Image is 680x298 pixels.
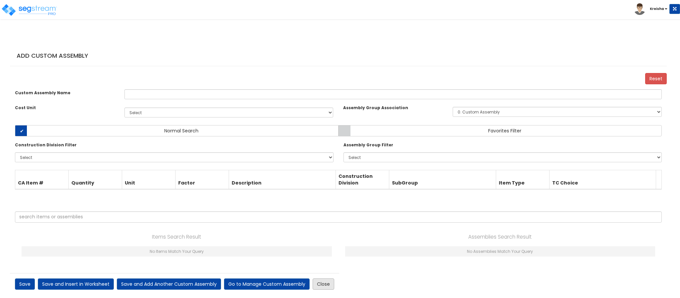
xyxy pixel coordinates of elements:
a: Reset [645,73,667,84]
div: For Favorites Filter: This is a filter that allows the user to narrow the Favorites Filter result... [343,141,662,162]
th: Quantity [68,170,122,189]
th: Unit [122,170,176,189]
img: avatar.png [634,3,645,15]
small: Custom Assembly Name [15,90,70,96]
th: TC Choice [549,170,656,189]
label: Favorites Filter will only return results from a pre-selected group of the most commonly used Ite... [339,125,662,136]
th: SubGroup [389,170,496,189]
label: Normal Search works like a normal search query and returns Items and Assemblies (from the RS Mean... [15,125,339,136]
a: Save and Insert in Worksheet [38,278,114,290]
span: Normal Search [164,127,198,134]
h4: Add Custom Assembly [17,52,663,59]
th: Factor [175,170,229,189]
a: Close [313,278,334,290]
th: Description [229,170,336,189]
span: No Assemblies Match Your Query [467,249,533,254]
span: No Items Match Your Query [150,249,204,254]
p: Items Search Result [20,233,334,241]
small: Construction Division Filter [15,142,77,148]
th: Item Type [496,170,549,189]
p: Assemblies Search Result [343,233,657,241]
a: Save [15,278,35,290]
span: Favorites Filter [488,127,521,134]
a: Go to Manage Custom Assembly [224,278,310,290]
small: Assembly Group Filter [343,142,393,148]
b: Kreisha [650,6,664,11]
div: For Favorites Filter: This is a filter that allows the user to narrow the Favorites Filter result... [15,141,334,162]
a: Save and Add Another Custom Assembly [117,278,221,290]
small: Assembly Group Association [343,105,408,111]
img: logo_pro_r.png [1,3,57,17]
input: search items or assemblies [15,211,662,223]
small: Cost Unit [15,105,36,111]
th: Construction Division [336,170,389,189]
th: CA Item # [15,170,69,189]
